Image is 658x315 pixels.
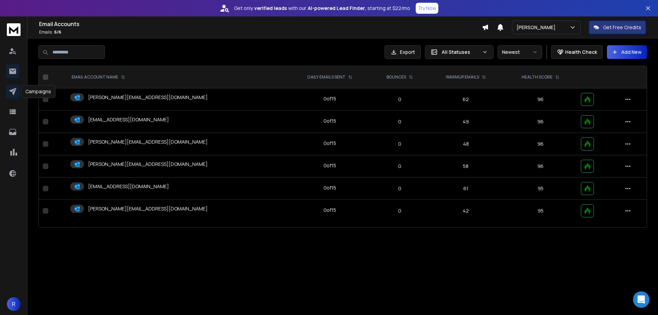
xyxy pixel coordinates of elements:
[376,141,424,147] p: 0
[88,138,208,145] p: [PERSON_NAME][EMAIL_ADDRESS][DOMAIN_NAME]
[607,45,647,59] button: Add New
[504,88,577,111] td: 96
[504,178,577,200] td: 95
[551,45,603,59] button: Health Check
[234,5,410,12] p: Get only with our starting at $22/mo
[504,111,577,133] td: 96
[39,20,482,28] h1: Email Accounts
[376,185,424,192] p: 0
[376,207,424,214] p: 0
[324,95,336,102] div: 0 of 15
[324,140,336,147] div: 0 of 15
[565,49,597,56] p: Health Check
[254,5,287,12] strong: verified leads
[633,291,649,308] div: Open Intercom Messenger
[504,200,577,222] td: 95
[324,162,336,169] div: 0 of 15
[418,5,436,12] p: Try Now
[376,96,424,103] p: 0
[376,118,424,125] p: 0
[376,163,424,170] p: 0
[39,29,482,35] p: Emails :
[589,21,646,34] button: Get Free Credits
[307,74,345,80] p: DAILY EMAILS SENT
[603,24,641,31] p: Get Free Credits
[21,85,56,98] div: Campaigns
[504,133,577,155] td: 96
[72,74,125,80] div: EMAIL ACCOUNT NAME
[324,207,336,214] div: 0 of 15
[7,297,21,311] button: R
[324,118,336,124] div: 0 of 15
[88,161,208,168] p: [PERSON_NAME][EMAIL_ADDRESS][DOMAIN_NAME]
[522,74,552,80] p: HEALTH SCORE
[428,88,504,111] td: 62
[428,155,504,178] td: 58
[387,74,406,80] p: BOUNCES
[54,29,61,35] span: 6 / 6
[324,184,336,191] div: 0 of 15
[308,5,366,12] strong: AI-powered Lead Finder,
[7,23,21,36] img: logo
[428,178,504,200] td: 61
[416,3,438,14] button: Try Now
[498,45,542,59] button: Newest
[385,45,421,59] button: Export
[516,24,558,31] p: [PERSON_NAME]
[428,133,504,155] td: 48
[88,183,169,190] p: [EMAIL_ADDRESS][DOMAIN_NAME]
[504,155,577,178] td: 96
[88,205,208,212] p: [PERSON_NAME][EMAIL_ADDRESS][DOMAIN_NAME]
[428,111,504,133] td: 49
[88,94,208,101] p: [PERSON_NAME][EMAIL_ADDRESS][DOMAIN_NAME]
[442,49,479,56] p: All Statuses
[88,116,169,123] p: [EMAIL_ADDRESS][DOMAIN_NAME]
[446,74,479,80] p: WARMUP EMAILS
[428,200,504,222] td: 42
